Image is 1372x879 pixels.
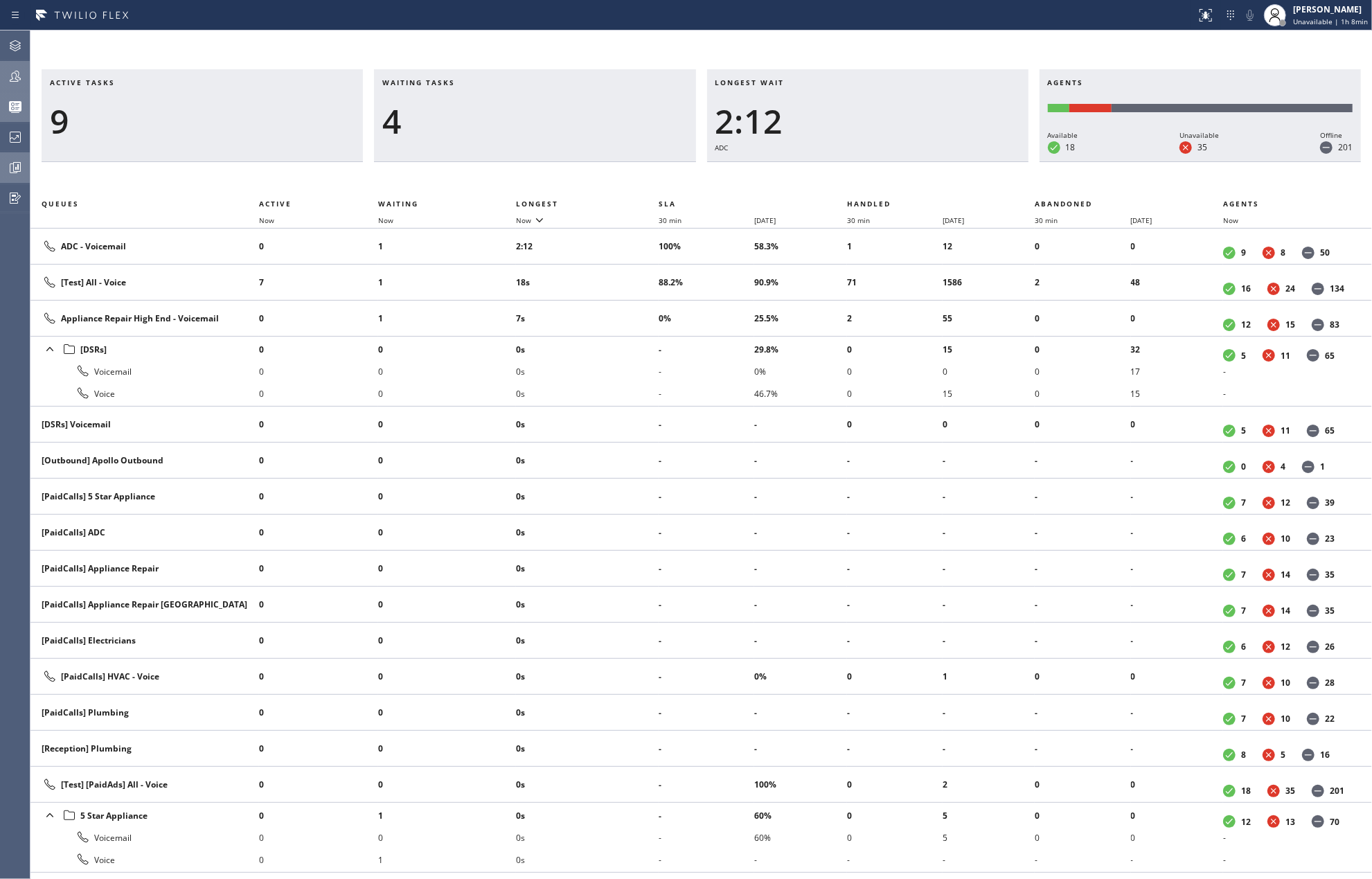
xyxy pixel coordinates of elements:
li: 2 [943,774,1035,796]
div: [PaidCalls] Appliance Repair [42,562,248,574]
li: - [754,558,846,580]
li: 0 [259,486,378,508]
li: 0 [259,774,378,796]
dd: 24 [1285,283,1295,294]
div: [PaidCalls] ADC [42,526,248,538]
li: 0 [847,338,943,360]
li: 0 [378,558,516,580]
dt: Offline [1307,713,1319,725]
li: - [659,486,754,508]
dt: Offline [1307,641,1319,653]
span: 30 min [659,215,681,225]
li: - [659,522,754,544]
span: [DATE] [754,215,776,225]
li: 0s [516,666,659,688]
div: Appliance Repair High End - Voicemail [42,310,248,327]
li: - [659,338,754,360]
span: SLA [659,199,676,208]
dd: 10 [1281,533,1290,544]
li: 2 [847,308,943,330]
li: 0 [259,338,378,360]
dt: Unavailable [1267,283,1280,295]
li: 0s [516,360,659,382]
span: Now [259,215,274,225]
li: - [943,522,1035,544]
li: 0s [516,486,659,508]
dt: Unavailable [1263,677,1275,689]
dt: Available [1223,677,1236,689]
span: Now [1223,215,1238,225]
li: - [1131,450,1223,472]
span: 30 min [847,215,870,225]
li: 0 [378,738,516,760]
div: [DSRs] [42,339,248,359]
li: - [847,522,943,544]
li: - [754,486,846,508]
li: 0 [259,594,378,616]
li: - [659,558,754,580]
div: [DSRs] Voicemail [42,418,248,430]
li: - [754,522,846,544]
dt: Available [1223,461,1236,473]
div: Voice [42,385,248,402]
dt: Unavailable [1263,461,1275,473]
li: 0s [516,450,659,472]
dd: 16 [1320,749,1330,761]
li: 0 [378,630,516,652]
dt: Unavailable [1263,569,1275,581]
div: Offline [1320,129,1353,141]
dd: 14 [1281,569,1290,580]
li: 55 [943,308,1035,330]
li: - [847,630,943,652]
li: 25.5% [754,308,846,330]
li: 1 [943,666,1035,688]
li: 0s [516,774,659,796]
dd: 28 [1325,677,1335,689]
li: - [754,702,846,724]
li: 0 [1131,666,1223,688]
li: 0 [259,630,378,652]
dd: 7 [1241,713,1246,725]
dd: 65 [1325,425,1335,436]
div: ADC [715,141,1020,154]
dt: Offline [1307,533,1319,545]
li: 1 [378,236,516,258]
li: - [754,594,846,616]
li: 0 [847,666,943,688]
li: - [943,738,1035,760]
li: 15 [943,338,1035,360]
li: 0 [1035,308,1130,330]
dt: Available [1223,497,1236,509]
dd: 18 [1241,785,1251,797]
li: - [754,630,846,652]
li: - [659,738,754,760]
dd: 83 [1330,319,1339,330]
dt: Offline [1302,749,1315,761]
dt: Unavailable [1263,749,1275,761]
dd: 8 [1281,247,1285,258]
li: 0 [378,666,516,688]
li: - [659,594,754,616]
button: Mute [1240,6,1260,25]
div: [PERSON_NAME] [1293,3,1368,15]
dt: Unavailable [1263,713,1275,725]
li: - [1035,486,1130,508]
li: 1 [378,308,516,330]
span: Handled [847,199,891,208]
dt: Available [1223,247,1236,259]
span: Agents [1223,199,1259,208]
li: 7 [259,272,378,294]
dt: Available [1223,641,1236,653]
li: 0 [378,450,516,472]
div: 9 [50,101,355,141]
span: 30 min [1035,215,1058,225]
dt: Available [1223,785,1236,797]
li: 0s [516,382,659,405]
li: - [847,738,943,760]
li: - [1035,522,1130,544]
li: - [659,414,754,436]
dd: 134 [1330,283,1344,294]
li: 0 [259,450,378,472]
li: 0% [754,360,846,382]
dd: 10 [1281,713,1290,725]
